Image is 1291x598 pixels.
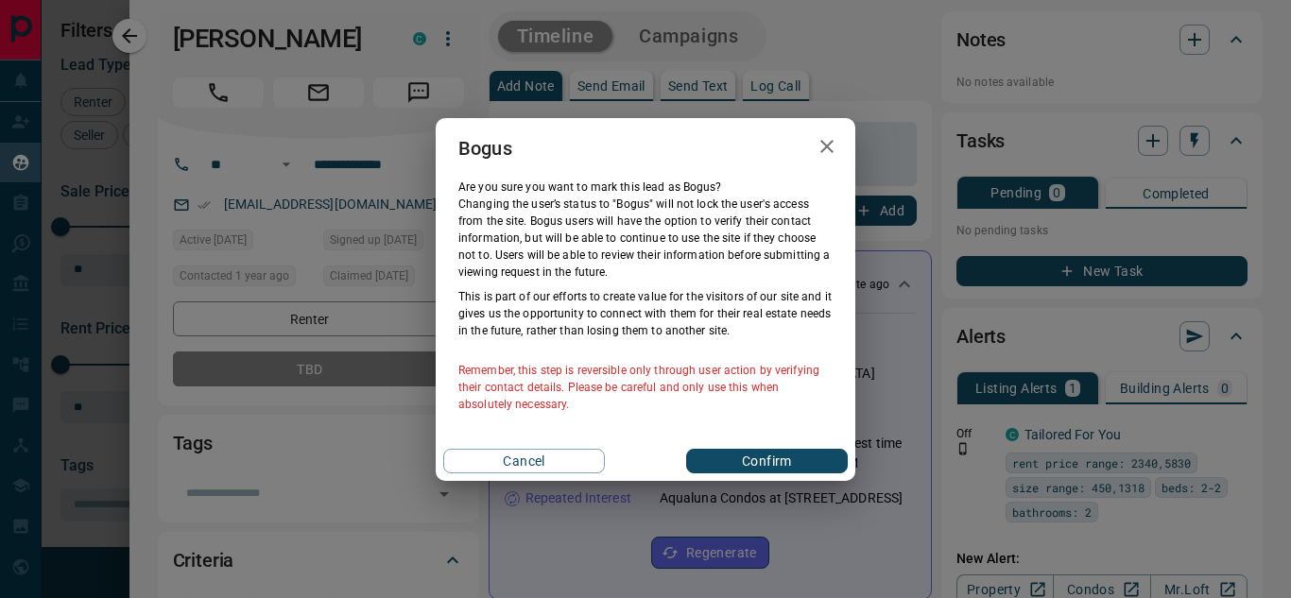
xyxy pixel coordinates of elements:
button: Confirm [686,449,848,473]
p: Remember, this step is reversible only through user action by verifying their contact details. Pl... [458,362,833,413]
h2: Bogus [436,118,535,179]
p: Changing the user’s status to "Bogus" will not lock the user's access from the site. Bogus users ... [458,196,833,281]
p: This is part of our efforts to create value for the visitors of our site and it gives us the oppo... [458,288,833,339]
p: Are you sure you want to mark this lead as Bogus ? [458,179,833,196]
button: Cancel [443,449,605,473]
